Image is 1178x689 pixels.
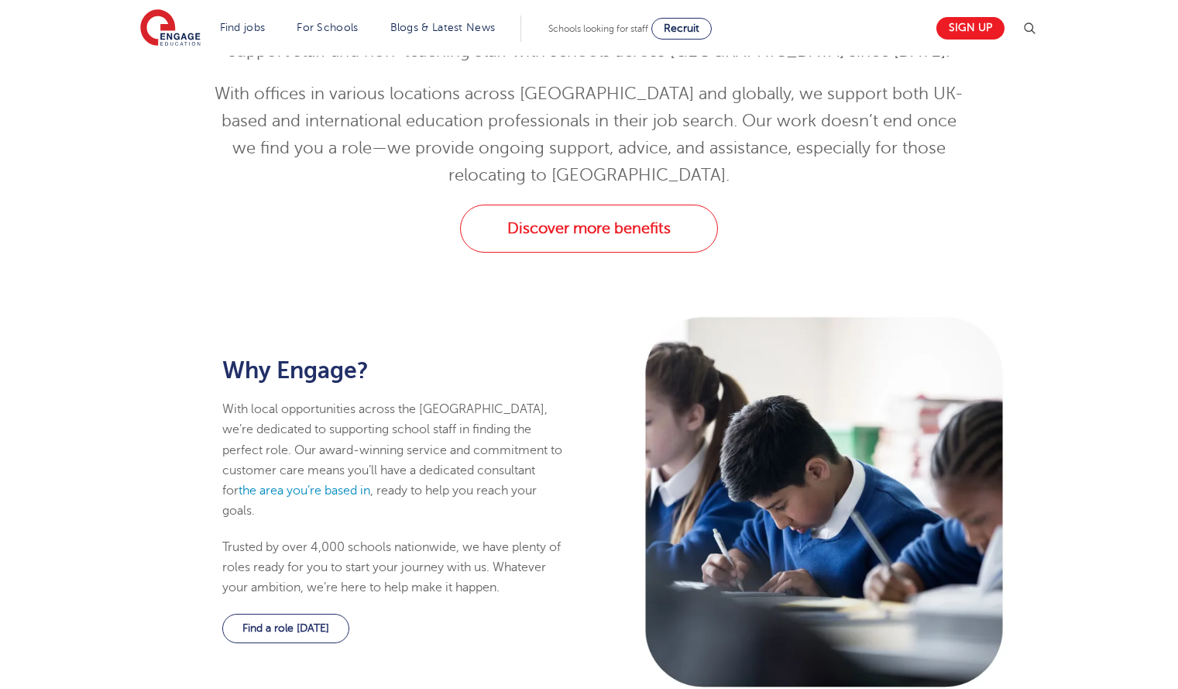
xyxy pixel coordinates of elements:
img: Engage Education [140,9,201,48]
a: Discover more benefits [460,205,718,253]
a: Find a role [DATE] [222,614,349,643]
a: Find jobs [220,22,266,33]
span: Recruit [664,22,699,34]
span: Schools looking for staff [548,23,648,34]
a: For Schools [297,22,358,33]
a: Sign up [936,17,1005,40]
a: Recruit [651,18,712,40]
p: With local opportunities across the [GEOGRAPHIC_DATA], we’re dedicated to supporting school staff... [222,399,568,522]
a: Blogs & Latest News [390,22,496,33]
h2: Why Engage? [222,357,568,384]
p: With offices in various locations across [GEOGRAPHIC_DATA] and globally, we support both UK-based... [209,81,969,189]
a: the area you’re based in [239,484,370,498]
p: Trusted by over 4,000 schools nationwide, we have plenty of roles ready for you to start your jou... [222,537,568,598]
